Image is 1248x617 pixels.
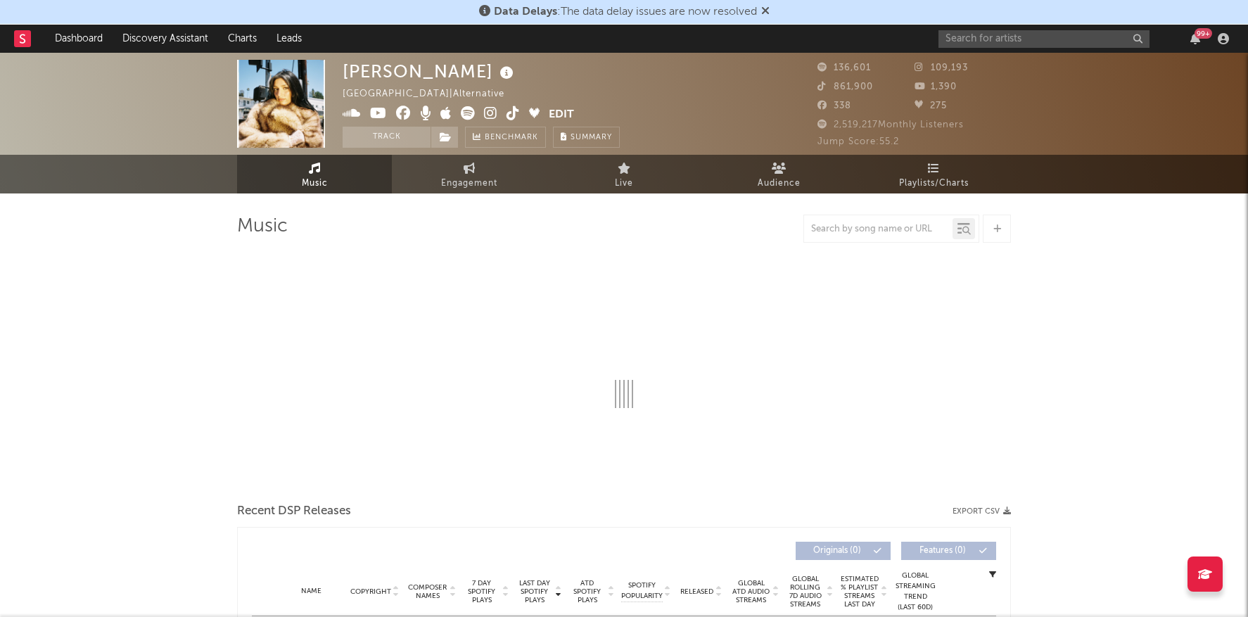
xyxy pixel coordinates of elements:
[45,25,113,53] a: Dashboard
[1190,33,1200,44] button: 99+
[915,82,957,91] span: 1,390
[237,155,392,193] a: Music
[910,547,975,555] span: Features ( 0 )
[938,30,1150,48] input: Search for artists
[894,571,936,613] div: Global Streaming Trend (Last 60D)
[571,134,612,141] span: Summary
[237,503,351,520] span: Recent DSP Releases
[732,579,770,604] span: Global ATD Audio Streams
[343,127,431,148] button: Track
[343,86,521,103] div: [GEOGRAPHIC_DATA] | Alternative
[350,587,391,596] span: Copyright
[407,583,447,600] span: Composer Names
[1195,28,1212,39] div: 99 +
[553,127,620,148] button: Summary
[463,579,500,604] span: 7 Day Spotify Plays
[899,175,969,192] span: Playlists/Charts
[915,63,968,72] span: 109,193
[758,175,801,192] span: Audience
[516,579,553,604] span: Last Day Spotify Plays
[485,129,538,146] span: Benchmark
[343,60,517,83] div: [PERSON_NAME]
[817,63,871,72] span: 136,601
[280,586,342,597] div: Name
[786,575,824,609] span: Global Rolling 7D Audio Streams
[494,6,557,18] span: Data Delays
[840,575,879,609] span: Estimated % Playlist Streams Last Day
[302,175,328,192] span: Music
[796,542,891,560] button: Originals(0)
[621,580,663,602] span: Spotify Popularity
[817,82,873,91] span: 861,900
[568,579,606,604] span: ATD Spotify Plays
[392,155,547,193] a: Engagement
[915,101,947,110] span: 275
[901,542,996,560] button: Features(0)
[805,547,870,555] span: Originals ( 0 )
[615,175,633,192] span: Live
[856,155,1011,193] a: Playlists/Charts
[547,155,701,193] a: Live
[761,6,770,18] span: Dismiss
[441,175,497,192] span: Engagement
[701,155,856,193] a: Audience
[817,120,964,129] span: 2,519,217 Monthly Listeners
[465,127,546,148] a: Benchmark
[953,507,1011,516] button: Export CSV
[817,101,851,110] span: 338
[817,137,899,146] span: Jump Score: 55.2
[218,25,267,53] a: Charts
[113,25,218,53] a: Discovery Assistant
[494,6,757,18] span: : The data delay issues are now resolved
[549,106,574,124] button: Edit
[267,25,312,53] a: Leads
[680,587,713,596] span: Released
[804,224,953,235] input: Search by song name or URL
